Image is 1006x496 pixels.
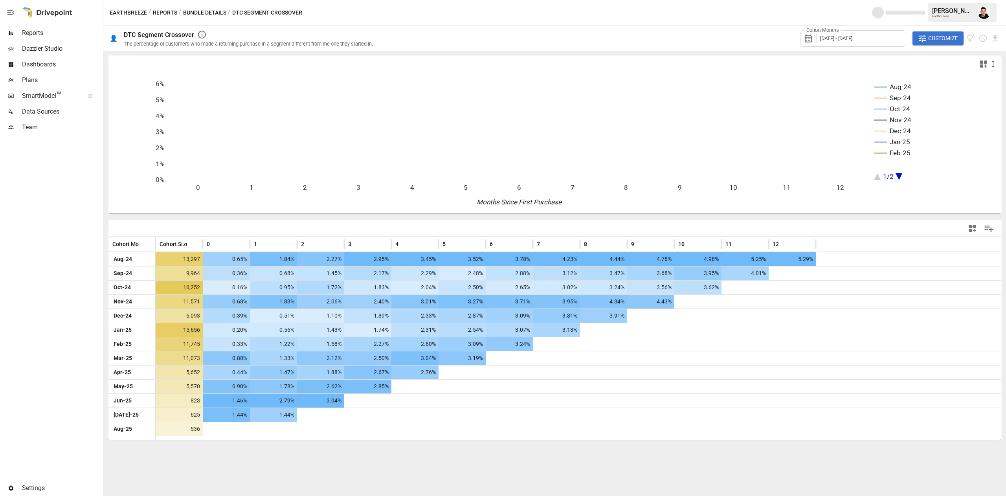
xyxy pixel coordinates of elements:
[631,295,673,309] span: 4.43%
[348,380,390,393] span: 2.85%
[537,266,578,280] span: 3.12%
[254,252,296,266] span: 1.84%
[207,266,248,280] span: 0.36%
[301,281,343,294] span: 1.72%
[301,252,343,266] span: 2.27%
[517,184,521,191] text: 6
[22,107,101,116] span: Data Sources
[442,323,484,337] span: 2.54%
[160,422,201,436] span: 536
[932,15,973,18] div: Earthbreeze
[464,184,468,191] text: 5
[395,351,437,365] span: 3.04%
[348,323,390,337] span: 1.74%
[783,184,791,191] text: 11
[732,239,743,250] button: Sort
[250,184,253,191] text: 1
[890,127,911,135] text: Dec-24
[729,184,737,191] text: 10
[254,380,296,393] span: 1.78%
[153,8,177,18] button: Reports
[635,239,646,250] button: Sort
[624,184,628,191] text: 8
[773,252,814,266] span: 5.29%
[890,149,911,157] text: Feb-25
[399,239,410,250] button: Sort
[112,266,151,280] span: Sep-24
[22,75,101,85] span: Plans
[490,281,531,294] span: 2.65%
[928,33,958,43] span: Customize
[160,281,201,294] span: 16,252
[301,240,304,248] span: 2
[183,8,226,18] button: Bundle Details
[207,295,248,309] span: 0.68%
[348,252,390,266] span: 2.95%
[254,337,296,351] span: 1.22%
[584,266,626,280] span: 3.47%
[22,60,101,69] span: Dashboards
[301,380,343,393] span: 2.62%
[890,138,910,146] text: Jan-25
[584,309,626,323] span: 3.91%
[211,239,222,250] button: Sort
[352,239,363,250] button: Sort
[160,266,201,280] span: 9,964
[348,240,351,248] span: 3
[207,366,248,379] span: 0.44%
[112,394,151,408] span: Jun-25
[395,309,437,323] span: 2.33%
[678,240,685,248] span: 10
[571,184,575,191] text: 7
[978,6,990,19] img: Francisco Sanchez
[207,337,248,351] span: 0.33%
[112,281,151,294] span: Oct-24
[890,105,910,113] text: Oct-24
[108,72,1001,213] svg: A chart.
[348,295,390,309] span: 2.40%
[160,337,201,351] span: 11,745
[22,28,101,38] span: Reports
[442,240,446,248] span: 5
[631,266,673,280] span: 3.68%
[932,7,973,15] div: [PERSON_NAME]
[156,176,164,184] text: 0%
[490,295,531,309] span: 3.71%
[490,323,531,337] span: 3.07%
[820,35,852,41] span: [DATE] - [DATE]
[156,128,164,136] text: 3%
[301,351,343,365] span: 2.12%
[156,160,164,168] text: 1%
[804,27,841,34] label: Cohort Months
[254,240,257,248] span: 1
[112,422,151,436] span: Aug-25
[149,8,151,18] div: /
[978,34,988,43] button: Schedule report
[301,394,343,408] span: 3.04%
[442,281,484,294] span: 2.50%
[395,281,437,294] span: 2.04%
[124,31,194,39] div: DTC Segment Crossover
[22,123,101,132] span: Team
[301,309,343,323] span: 1.10%
[446,239,457,250] button: Sort
[678,184,682,191] text: 9
[207,309,248,323] span: 0.39%
[112,366,151,379] span: Apr-25
[395,252,437,266] span: 3.45%
[588,239,599,250] button: Sort
[537,252,578,266] span: 4.23%
[477,198,562,206] text: Months Since First Purchase
[188,239,199,250] button: Sort
[890,83,911,91] text: Aug-24
[442,252,484,266] span: 3.52%
[160,252,201,266] span: 13,297
[442,351,484,365] span: 3.19%
[110,8,147,18] button: Earthbreeze
[207,240,210,248] span: 0
[584,295,626,309] span: 4.34%
[780,239,791,250] button: Sort
[678,252,720,266] span: 4.98%
[395,240,398,248] span: 4
[112,323,151,337] span: Jan-25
